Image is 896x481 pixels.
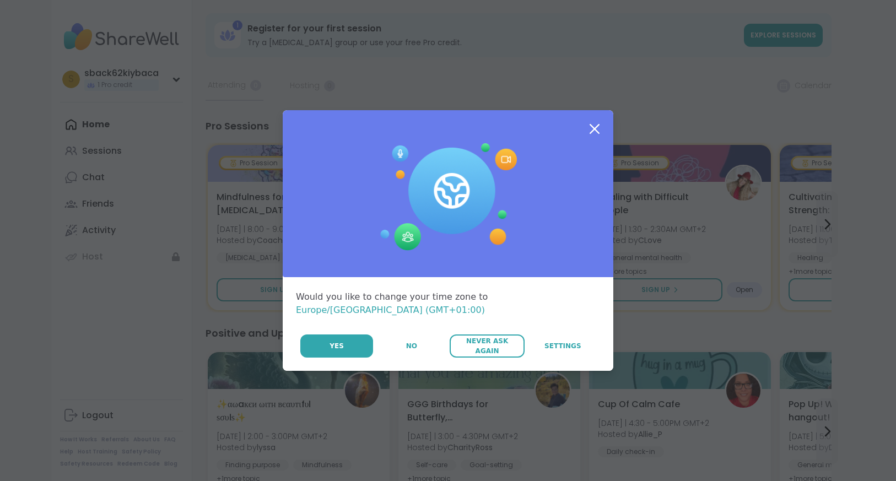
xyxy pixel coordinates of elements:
[374,334,449,358] button: No
[296,290,600,317] div: Would you like to change your time zone to
[379,143,517,251] img: Session Experience
[296,305,485,315] span: Europe/[GEOGRAPHIC_DATA] (GMT+01:00)
[544,341,581,351] span: Settings
[450,334,524,358] button: Never Ask Again
[406,341,417,351] span: No
[330,341,344,351] span: Yes
[300,334,373,358] button: Yes
[526,334,600,358] a: Settings
[455,336,519,356] span: Never Ask Again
